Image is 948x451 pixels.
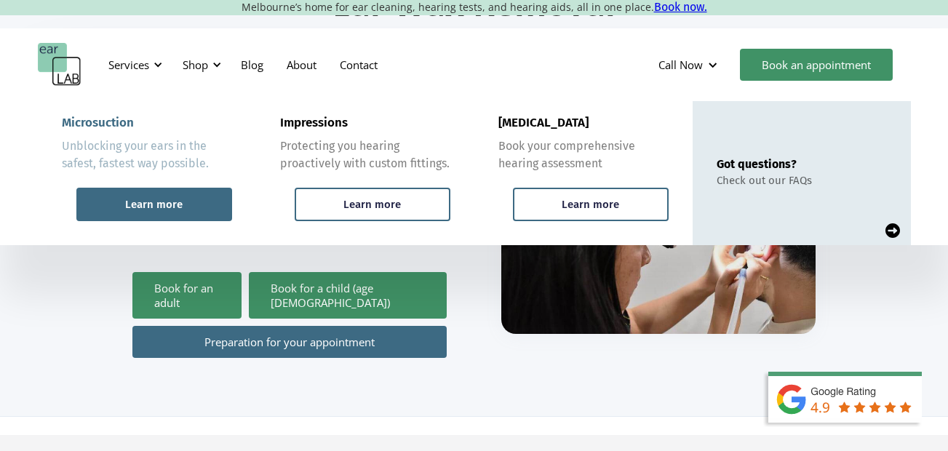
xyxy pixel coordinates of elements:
div: [MEDICAL_DATA] [498,116,589,130]
div: Microsuction [62,116,134,130]
a: Contact [328,44,389,86]
a: Blog [229,44,275,86]
div: Check out our FAQs [717,174,812,187]
a: [MEDICAL_DATA]Book your comprehensive hearing assessmentLearn more [474,101,693,245]
a: home [38,43,81,87]
a: About [275,44,328,86]
div: Shop [183,57,208,72]
a: Book for an adult [132,272,242,319]
div: Learn more [343,198,401,211]
div: Impressions [280,116,348,130]
div: Shop [174,43,226,87]
div: Call Now [647,43,733,87]
div: Services [100,43,167,87]
a: MicrosuctionUnblocking your ears in the safest, fastest way possible.Learn more [38,101,256,245]
div: Learn more [125,198,183,211]
div: Learn more [562,198,619,211]
a: Book for a child (age [DEMOGRAPHIC_DATA]) [249,272,447,319]
div: Got questions? [717,157,812,171]
a: Preparation for your appointment [132,326,447,358]
div: Protecting you hearing proactively with custom fittings. [280,137,450,172]
div: Book your comprehensive hearing assessment [498,137,669,172]
div: Services [108,57,149,72]
a: Got questions?Check out our FAQs [693,101,911,245]
a: ImpressionsProtecting you hearing proactively with custom fittings.Learn more [256,101,474,245]
a: Book an appointment [740,49,893,81]
div: Unblocking your ears in the safest, fastest way possible. [62,137,232,172]
div: Call Now [658,57,703,72]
